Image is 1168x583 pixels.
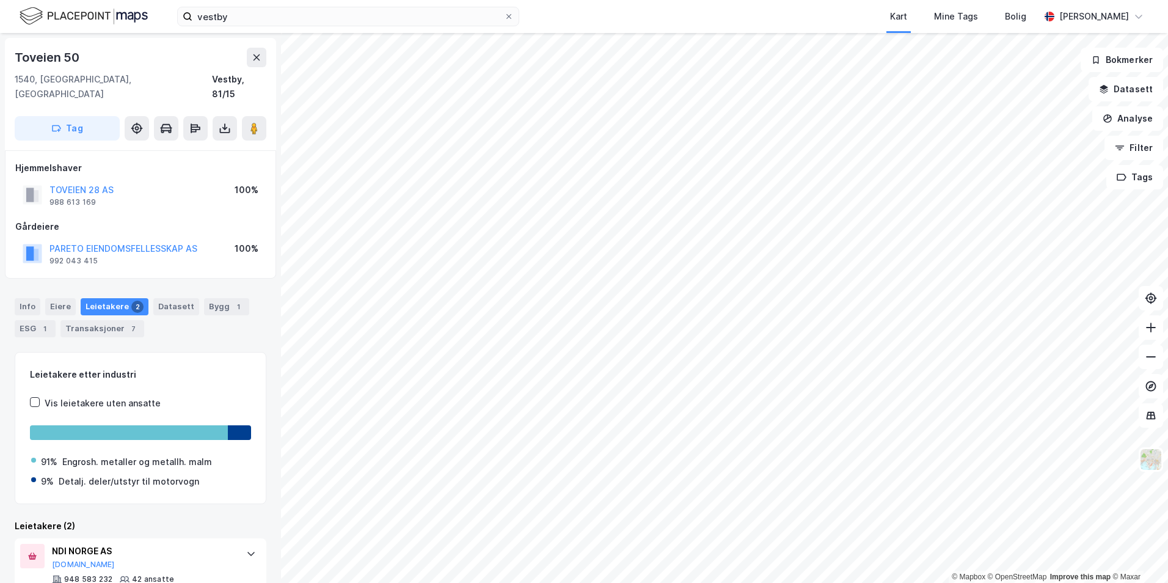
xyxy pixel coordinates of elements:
[1081,48,1163,72] button: Bokmerker
[38,323,51,335] div: 1
[52,544,234,559] div: NDI NORGE AS
[1005,9,1026,24] div: Bolig
[212,72,266,101] div: Vestby, 81/15
[49,197,96,207] div: 988 613 169
[153,298,199,315] div: Datasett
[1050,573,1111,581] a: Improve this map
[81,298,148,315] div: Leietakere
[15,298,40,315] div: Info
[15,116,120,141] button: Tag
[235,241,258,256] div: 100%
[30,367,251,382] div: Leietakere etter industri
[52,560,115,570] button: [DOMAIN_NAME]
[235,183,258,197] div: 100%
[934,9,978,24] div: Mine Tags
[131,301,144,313] div: 2
[952,573,985,581] a: Mapbox
[15,519,266,533] div: Leietakere (2)
[232,301,244,313] div: 1
[59,474,199,489] div: Detalj. deler/utstyr til motorvogn
[15,161,266,175] div: Hjemmelshaver
[1139,448,1163,471] img: Z
[41,455,57,469] div: 91%
[15,72,212,101] div: 1540, [GEOGRAPHIC_DATA], [GEOGRAPHIC_DATA]
[41,474,54,489] div: 9%
[45,298,76,315] div: Eiere
[1107,524,1168,583] iframe: Chat Widget
[1092,106,1163,131] button: Analyse
[15,48,82,67] div: Toveien 50
[1089,77,1163,101] button: Datasett
[49,256,98,266] div: 992 043 415
[988,573,1047,581] a: OpenStreetMap
[890,9,907,24] div: Kart
[204,298,249,315] div: Bygg
[192,7,504,26] input: Søk på adresse, matrikkel, gårdeiere, leietakere eller personer
[1059,9,1129,24] div: [PERSON_NAME]
[60,320,144,337] div: Transaksjoner
[20,5,148,27] img: logo.f888ab2527a4732fd821a326f86c7f29.svg
[15,320,56,337] div: ESG
[45,396,161,411] div: Vis leietakere uten ansatte
[127,323,139,335] div: 7
[62,455,212,469] div: Engrosh. metaller og metallh. malm
[1106,165,1163,189] button: Tags
[1104,136,1163,160] button: Filter
[15,219,266,234] div: Gårdeiere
